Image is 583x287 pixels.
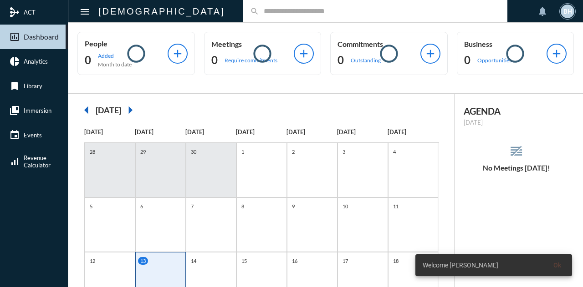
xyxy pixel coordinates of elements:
[9,105,20,116] mat-icon: collections_bookmark
[98,4,225,19] h2: [DEMOGRAPHIC_DATA]
[87,148,97,156] p: 28
[9,156,20,167] mat-icon: signal_cellular_alt
[537,6,548,17] mat-icon: notifications
[138,257,148,265] p: 13
[455,164,579,172] h5: No Meetings [DATE]!
[340,148,348,156] p: 3
[24,33,59,41] span: Dashboard
[189,202,196,210] p: 7
[96,105,121,115] h2: [DATE]
[79,6,90,17] mat-icon: Side nav toggle icon
[77,101,96,119] mat-icon: arrow_left
[185,128,236,136] p: [DATE]
[391,257,401,265] p: 18
[340,202,350,210] p: 10
[236,128,286,136] p: [DATE]
[423,261,498,270] span: Welcome [PERSON_NAME]
[239,257,249,265] p: 15
[391,202,401,210] p: 11
[546,257,568,273] button: Ok
[189,257,199,265] p: 14
[9,56,20,67] mat-icon: pie_chart
[340,257,350,265] p: 17
[464,106,570,116] h2: AGENDA
[290,202,297,210] p: 9
[24,107,51,114] span: Immersion
[189,148,199,156] p: 30
[24,58,48,65] span: Analytics
[337,128,388,136] p: [DATE]
[250,7,259,16] mat-icon: search
[509,144,524,159] mat-icon: reorder
[76,2,94,20] button: Toggle sidenav
[24,9,36,16] span: ACT
[87,202,95,210] p: 5
[135,128,185,136] p: [DATE]
[87,257,97,265] p: 12
[24,82,42,90] span: Library
[239,202,246,210] p: 8
[24,131,42,139] span: Events
[9,7,20,18] mat-icon: mediation
[84,128,135,136] p: [DATE]
[290,257,300,265] p: 16
[121,101,139,119] mat-icon: arrow_right
[138,202,145,210] p: 6
[290,148,297,156] p: 2
[391,148,398,156] p: 4
[388,128,438,136] p: [DATE]
[553,262,561,269] span: Ok
[9,31,20,42] mat-icon: insert_chart_outlined
[286,128,337,136] p: [DATE]
[464,119,570,126] p: [DATE]
[9,130,20,141] mat-icon: event
[561,5,574,18] div: BH
[24,154,51,169] span: Revenue Calculator
[138,148,148,156] p: 29
[239,148,246,156] p: 1
[9,81,20,91] mat-icon: bookmark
